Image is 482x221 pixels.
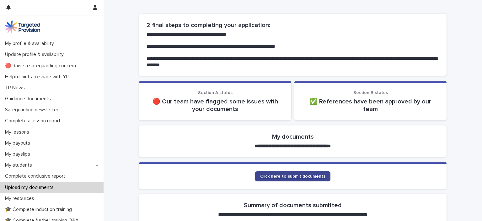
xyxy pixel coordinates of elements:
h2: Summary of documents submitted [244,202,342,209]
h2: 2 final steps to completing your application: [147,21,439,29]
span: Section B status [353,91,388,95]
p: 🔴 Our team have flagged some issues with your documents [147,98,284,113]
p: ✅ References have been approved by our team [302,98,439,113]
img: M5nRWzHhSzIhMunXDL62 [5,20,40,33]
p: My profile & availability [3,41,59,47]
p: TP News [3,85,30,91]
p: My lessons [3,129,34,135]
p: My resources [3,196,39,202]
p: Upload my documents [3,185,59,191]
p: Safeguarding newsletter [3,107,63,113]
p: Guidance documents [3,96,56,102]
p: 🎓 Complete induction training [3,207,77,213]
p: Complete a lesson report [3,118,66,124]
p: Update profile & availability [3,52,69,58]
p: My payslips [3,151,35,157]
a: Click here to submit documents [255,171,330,181]
p: My students [3,162,37,168]
span: Section A status [198,91,233,95]
p: Helpful hints to share with YP [3,74,74,80]
p: 🔴 Raise a safeguarding concern [3,63,81,69]
span: Click here to submit documents [260,174,325,179]
p: My payouts [3,140,35,146]
h2: My documents [272,133,314,141]
p: Complete conclusive report [3,173,70,179]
